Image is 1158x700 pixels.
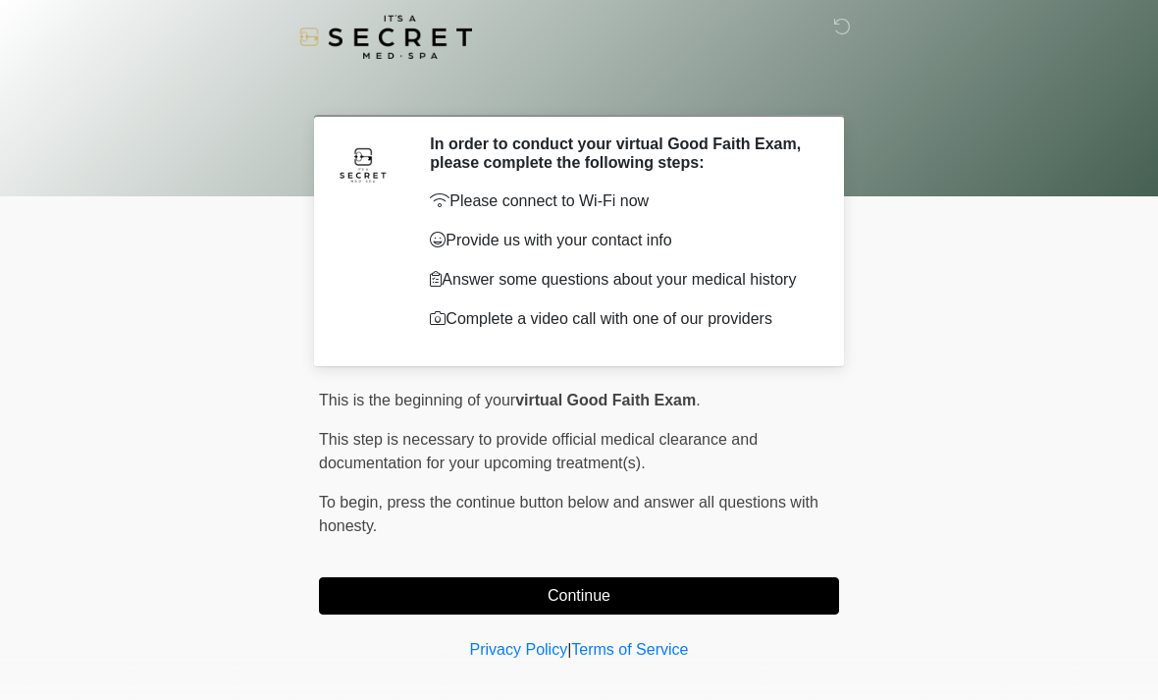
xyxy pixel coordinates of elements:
p: Answer some questions about your medical history [430,268,810,292]
a: Privacy Policy [470,641,568,658]
span: To begin, [319,494,387,511]
p: Complete a video call with one of our providers [430,307,810,331]
img: Agent Avatar [334,135,393,193]
p: Please connect to Wi-Fi now [430,189,810,213]
p: Provide us with your contact info [430,229,810,252]
h2: In order to conduct your virtual Good Faith Exam, please complete the following steps: [430,135,810,172]
a: | [567,641,571,658]
h1: ‎ ‎ [304,71,854,107]
span: . [696,392,700,408]
strong: virtual Good Faith Exam [515,392,696,408]
img: It's A Secret Med Spa Logo [299,15,472,59]
span: press the continue button below and answer all questions with honesty. [319,494,818,534]
button: Continue [319,577,839,615]
span: This is the beginning of your [319,392,515,408]
a: Terms of Service [571,641,688,658]
span: This step is necessary to provide official medical clearance and documentation for your upcoming ... [319,431,758,471]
